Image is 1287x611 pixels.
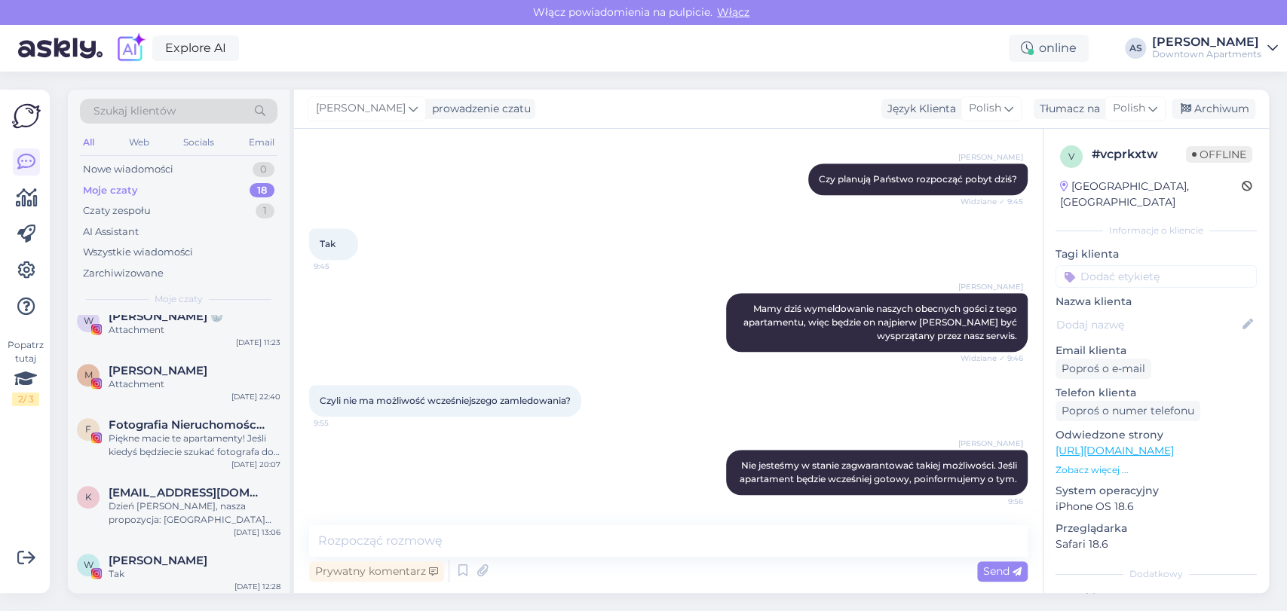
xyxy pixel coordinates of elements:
div: Socials [180,133,217,152]
span: [PERSON_NAME] [958,438,1023,449]
div: Popatrz tutaj [12,338,39,406]
span: Czyli nie ma możliwość wcześniejszego zamledowania? [320,395,571,406]
span: Send [983,564,1022,578]
span: Polish [969,100,1001,117]
div: Tak [109,567,280,581]
div: Archiwum [1172,99,1255,119]
div: Język Klienta [881,101,956,117]
div: Nowe wiadomości [83,162,173,177]
span: W [84,559,93,570]
div: online [1009,35,1089,62]
div: prowadzenie czatu [426,101,531,117]
p: Safari 18.6 [1056,536,1257,552]
p: Telefon klienta [1056,385,1257,401]
div: Web [126,133,152,152]
p: Notatki [1056,590,1257,606]
div: AI Assistant [83,225,139,240]
div: Email [246,133,277,152]
div: Downtown Apartments [1152,48,1261,60]
div: [DATE] 12:28 [234,581,280,592]
div: [GEOGRAPHIC_DATA], [GEOGRAPHIC_DATA] [1060,179,1242,210]
p: Przeglądarka [1056,521,1257,536]
div: [DATE] 11:23 [236,337,280,348]
div: [PERSON_NAME] [1152,36,1261,48]
span: Włącz [712,5,754,19]
p: Zobacz więcej ... [1056,463,1257,477]
span: Fotografia Nieruchomości • Trójmiasto i okolice [109,418,265,432]
span: Czy planują Państwo rozpocząć pobyt dziś? [819,173,1017,185]
span: v [1068,151,1074,162]
div: Piękne macie te apartamenty! Jeśli kiedyś będziecie szukać fotografa do sesji wnętrz, zapraszam d... [109,432,280,459]
div: Poproś o e-mail [1056,359,1151,379]
p: iPhone OS 18.6 [1056,499,1257,515]
span: Offline [1186,146,1252,163]
span: Wiktoria Łukiewska 🦭 [109,310,225,323]
span: kontakt@akolvent.pl [109,486,265,499]
span: [PERSON_NAME] [316,100,406,117]
span: k [85,491,92,503]
span: M [84,369,93,380]
span: Nie jesteśmy w stanie zagwarantować takiej możliwości. Jeśli apartament będzie wcześniej gotowy, ... [740,460,1019,484]
span: Widziane ✓ 9:45 [961,196,1023,207]
span: Tak [320,238,336,249]
div: Dodatkowy [1056,567,1257,581]
div: Attachment [109,323,280,337]
div: Moje czaty [83,183,138,198]
p: Tagi klienta [1056,246,1257,262]
div: 2 / 3 [12,393,39,406]
div: Informacje o kliencie [1056,224,1257,237]
div: Zarchiwizowane [83,266,164,281]
span: W [84,315,93,326]
a: [PERSON_NAME]Downtown Apartments [1152,36,1278,60]
p: Odwiedzone strony [1056,427,1257,443]
a: Explore AI [152,35,239,61]
input: Dodaj nazwę [1056,316,1240,333]
p: System operacyjny [1056,483,1257,499]
span: F [85,423,91,435]
span: Magdalena [109,364,207,377]
div: AS [1125,38,1146,59]
a: [URL][DOMAIN_NAME] [1056,444,1174,457]
span: Moje czaty [155,292,203,306]
div: 1 [256,203,274,218]
div: 18 [250,183,274,198]
div: Dzień [PERSON_NAME], nasza propozycja: [GEOGRAPHIC_DATA][PERSON_NAME] 1 i [PERSON_NAME][STREET_AD... [109,499,280,527]
div: [DATE] 20:07 [231,459,280,470]
div: Czaty zespołu [83,203,151,218]
div: 0 [253,162,274,177]
div: Prywatny komentarz [309,561,444,582]
div: # vcprkxtw [1092,145,1186,163]
p: Email klienta [1056,343,1257,359]
input: Dodać etykietę [1056,265,1257,288]
div: [DATE] 13:06 [234,527,280,538]
span: Wojciech Ratajski [109,554,207,567]
div: Wszystkie wiadomości [83,245,193,260]
div: Poproś o numer telefonu [1056,401,1200,421]
span: 9:45 [314,261,370,272]
span: [PERSON_NAME] [958,151,1023,163]
span: Polish [1113,100,1145,117]
span: Widziane ✓ 9:46 [961,353,1023,364]
span: 9:55 [314,417,370,429]
img: Askly Logo [12,102,41,130]
span: Szukaj klientów [93,103,176,119]
div: [DATE] 22:40 [231,391,280,402]
div: All [80,133,97,152]
p: Nazwa klienta [1056,294,1257,310]
img: explore-ai [115,32,146,64]
span: 9:56 [967,496,1023,507]
span: Mamy dziś wymeldowanie naszych obecnych gości z tego apartamentu, więc będzie on najpierw [PERSON... [743,303,1019,341]
span: [PERSON_NAME] [958,281,1023,292]
div: Attachment [109,377,280,391]
div: Tłumacz na [1034,101,1100,117]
